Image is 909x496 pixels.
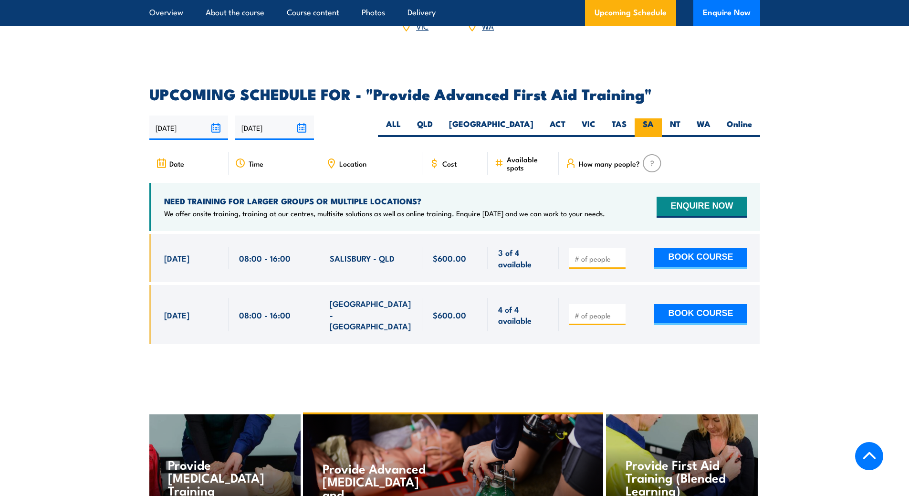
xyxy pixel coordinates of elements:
span: $600.00 [433,253,466,264]
input: To date [235,116,314,140]
label: [GEOGRAPHIC_DATA] [441,118,542,137]
label: QLD [409,118,441,137]
a: WA [482,20,494,32]
span: 08:00 - 16:00 [239,253,291,264]
span: Date [169,159,184,168]
label: WA [689,118,719,137]
label: SA [635,118,662,137]
span: Available spots [507,155,552,171]
label: VIC [574,118,604,137]
span: 3 of 4 available [498,247,548,269]
label: NT [662,118,689,137]
span: [DATE] [164,253,189,264]
span: How many people? [579,159,640,168]
span: [GEOGRAPHIC_DATA] - [GEOGRAPHIC_DATA] [330,298,412,331]
input: # of people [575,254,622,264]
input: From date [149,116,228,140]
label: Online [719,118,760,137]
span: 08:00 - 16:00 [239,309,291,320]
p: We offer onsite training, training at our centres, multisite solutions as well as online training... [164,209,605,218]
label: ALL [378,118,409,137]
button: ENQUIRE NOW [657,197,747,218]
input: # of people [575,311,622,320]
span: Time [249,159,263,168]
span: Cost [442,159,457,168]
label: ACT [542,118,574,137]
h2: UPCOMING SCHEDULE FOR - "Provide Advanced First Aid Training" [149,87,760,100]
label: TAS [604,118,635,137]
span: 4 of 4 available [498,304,548,326]
button: BOOK COURSE [654,304,747,325]
span: Location [339,159,366,168]
h4: NEED TRAINING FOR LARGER GROUPS OR MULTIPLE LOCATIONS? [164,196,605,206]
span: [DATE] [164,309,189,320]
span: $600.00 [433,309,466,320]
button: BOOK COURSE [654,248,747,269]
a: VIC [416,20,428,32]
span: SALISBURY - QLD [330,253,395,264]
